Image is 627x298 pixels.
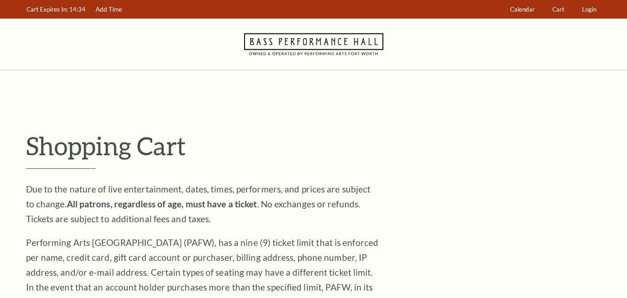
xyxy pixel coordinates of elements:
[510,6,535,13] span: Calendar
[26,131,601,161] p: Shopping Cart
[505,0,539,19] a: Calendar
[552,6,564,13] span: Cart
[91,0,126,19] a: Add Time
[67,199,257,209] strong: All patrons, regardless of age, must have a ticket
[26,6,68,13] span: Cart Expires In:
[26,184,371,224] span: Due to the nature of live entertainment, dates, times, performers, and prices are subject to chan...
[577,0,601,19] a: Login
[548,0,569,19] a: Cart
[69,6,85,13] span: 14:34
[582,6,596,13] span: Login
